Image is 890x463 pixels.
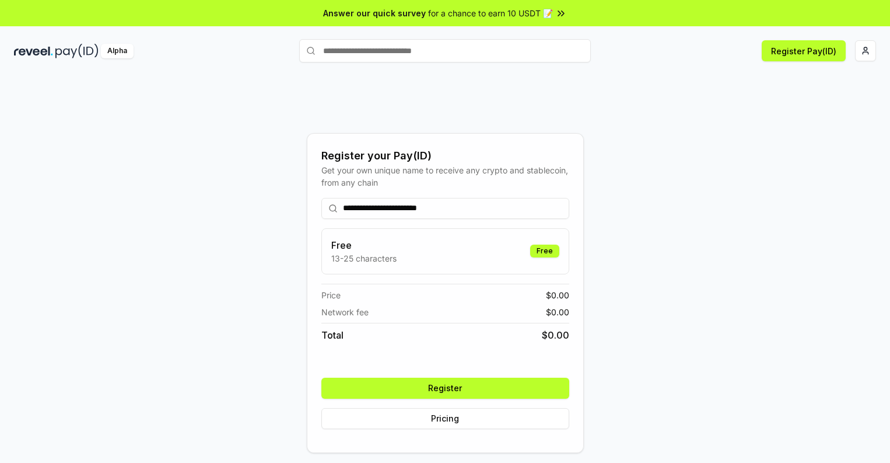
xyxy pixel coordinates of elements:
[321,289,341,301] span: Price
[321,306,369,318] span: Network fee
[321,164,569,189] div: Get your own unique name to receive any crypto and stablecoin, from any chain
[321,328,344,342] span: Total
[762,40,846,61] button: Register Pay(ID)
[542,328,569,342] span: $ 0.00
[546,289,569,301] span: $ 0.00
[428,7,553,19] span: for a chance to earn 10 USDT 📝
[331,252,397,264] p: 13-25 characters
[530,245,559,257] div: Free
[321,378,569,399] button: Register
[546,306,569,318] span: $ 0.00
[55,44,99,58] img: pay_id
[14,44,53,58] img: reveel_dark
[101,44,134,58] div: Alpha
[321,148,569,164] div: Register your Pay(ID)
[321,408,569,429] button: Pricing
[331,238,397,252] h3: Free
[323,7,426,19] span: Answer our quick survey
